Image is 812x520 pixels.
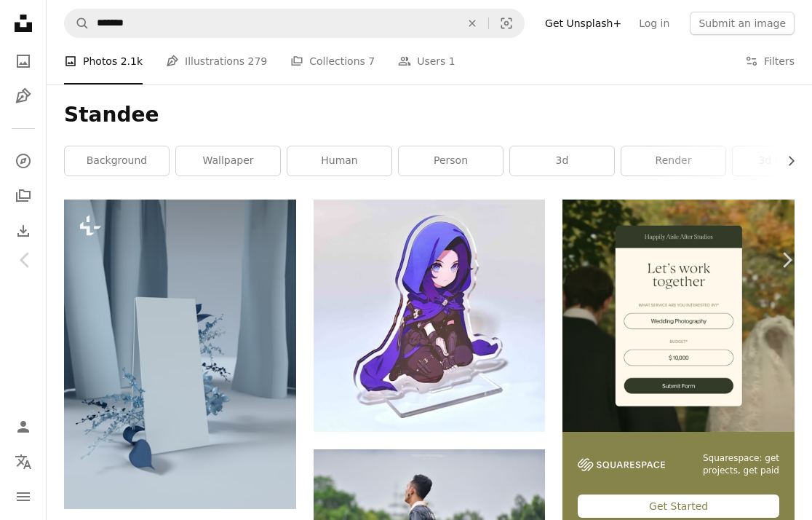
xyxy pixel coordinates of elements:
button: Visual search [489,9,524,37]
img: file-1747939393036-2c53a76c450aimage [562,200,795,432]
a: Illustrations 279 [166,38,267,84]
a: Get Unsplash+ [536,12,630,35]
span: 1 [449,53,455,69]
a: Explore [9,146,38,176]
a: 3d [510,146,614,176]
a: render [621,146,725,176]
a: wallpaper [176,146,280,176]
span: Squarespace: get projects, get paid [682,452,779,477]
a: Log in / Sign up [9,412,38,441]
button: scroll list to the right [778,146,795,176]
img: a blank sign sitting in the middle of a room [64,200,296,509]
a: Collections [9,181,38,210]
a: human [287,146,391,176]
a: Log in [630,12,678,35]
button: Filters [745,38,795,84]
h1: Standee [64,102,795,128]
button: Submit an image [690,12,795,35]
span: 279 [248,53,268,69]
button: Clear [456,9,488,37]
button: Search Unsplash [65,9,89,37]
img: file-1747939142011-51e5cc87e3c9 [578,458,665,471]
form: Find visuals sitewide [64,9,525,38]
button: Language [9,447,38,476]
button: Menu [9,482,38,511]
a: background [65,146,169,176]
a: Illustrations [9,82,38,111]
a: person [399,146,503,176]
a: Next [761,190,812,330]
img: Cute anime figure with a blue hood. [314,200,546,432]
a: a blank sign sitting in the middle of a room [64,347,296,361]
a: Users 1 [398,38,455,84]
span: 7 [368,53,375,69]
a: Cute anime figure with a blue hood. [314,309,546,322]
div: Get Started [578,495,779,518]
a: Photos [9,47,38,76]
a: Collections 7 [290,38,375,84]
